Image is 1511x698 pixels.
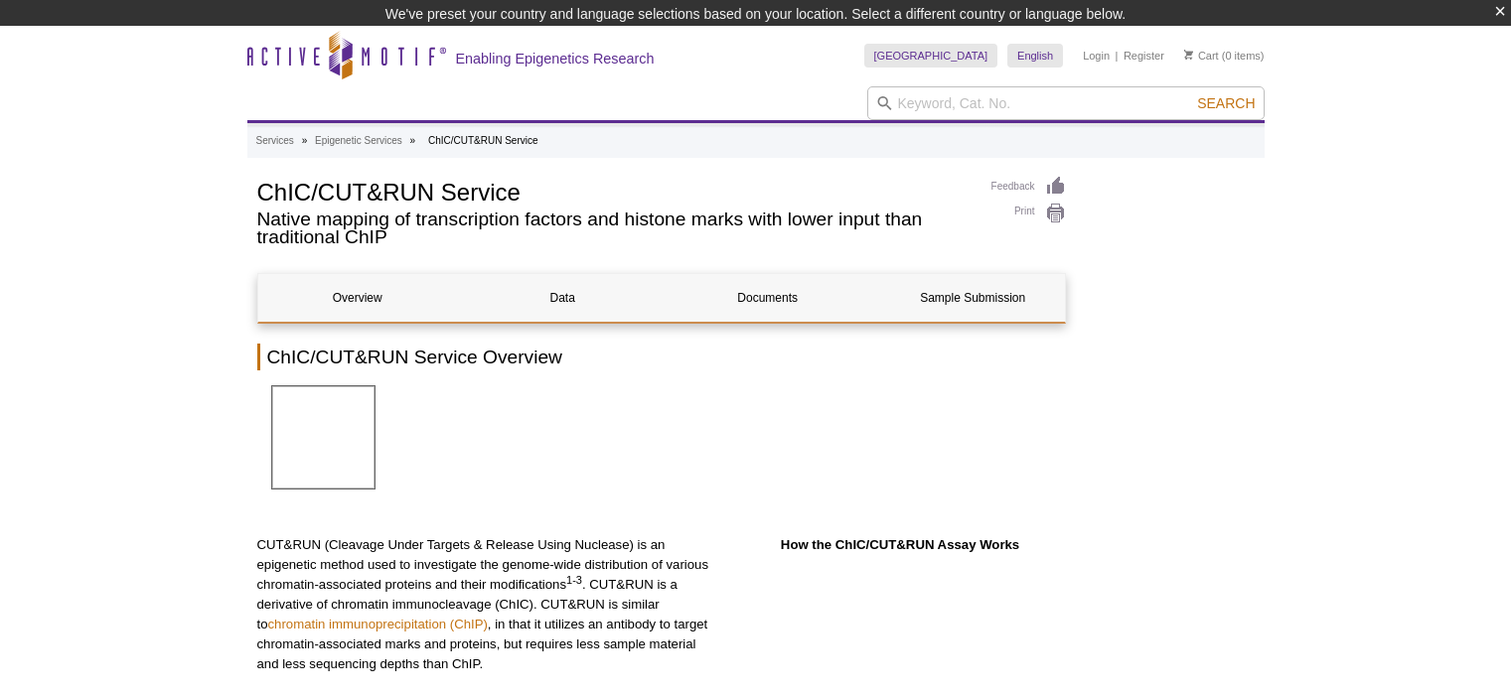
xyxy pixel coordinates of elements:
li: » [410,135,416,146]
a: chromatin immunoprecipitation (ChIP) [268,617,488,631]
a: Feedback [991,176,1066,198]
button: Search [1191,94,1261,112]
a: Login [1083,49,1110,63]
p: CUT&RUN (Cleavage Under Targets & Release Using Nuclease) is an epigenetic method used to investi... [257,535,720,674]
a: Data [463,274,662,322]
a: English [1007,44,1063,68]
h2: Enabling Epigenetics Research [456,50,655,68]
a: Register [1124,49,1164,63]
img: Your Cart [1184,50,1193,60]
a: [GEOGRAPHIC_DATA] [864,44,998,68]
a: Services [256,132,294,150]
li: ChIC/CUT&RUN Service [428,135,538,146]
li: » [302,135,308,146]
a: Sample Submission [873,274,1072,322]
a: Documents [669,274,867,322]
a: Print [991,203,1066,224]
li: (0 items) [1184,44,1265,68]
a: Overview [258,274,457,322]
img: ChIC/CUT&RUN Service [271,385,376,489]
li: | [1116,44,1119,68]
strong: How the ChIC/CUT&RUN Assay Works [781,537,1019,552]
h2: ChIC/CUT&RUN Service Overview [257,344,1066,370]
a: Epigenetic Services [315,132,402,150]
h1: ChIC/CUT&RUN Service [257,176,972,206]
h2: Native mapping of transcription factors and histone marks with lower input than traditional ChIP [257,210,972,246]
input: Keyword, Cat. No. [867,86,1265,120]
sup: 1-3 [566,574,582,586]
a: Cart [1184,49,1219,63]
span: Search [1197,95,1255,111]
